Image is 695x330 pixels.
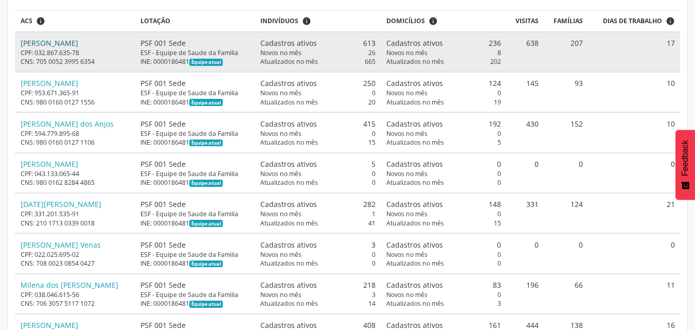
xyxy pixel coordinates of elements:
[21,78,78,88] a: [PERSON_NAME]
[386,98,444,107] span: Atualizados no mês
[386,57,444,66] span: Atualizados no mês
[260,16,298,26] span: Indivíduos
[260,199,375,210] div: 282
[260,129,375,138] div: 0
[260,89,301,97] span: Novos no mês
[189,59,223,66] span: Esta é a equipe atual deste Agente
[260,210,301,218] span: Novos no mês
[260,138,318,147] span: Atualizados no mês
[589,193,680,233] td: 21
[386,250,427,259] span: Novos no mês
[260,290,375,299] div: 3
[386,239,443,250] span: Cadastros ativos
[589,233,680,273] td: 0
[507,153,544,193] td: 0
[21,129,130,138] div: CPF: 594.779.895-68
[260,280,375,290] div: 218
[260,299,375,308] div: 14
[260,259,375,268] div: 0
[21,259,130,268] div: CNS: 708 0023 0854 0427
[544,112,589,152] td: 152
[140,210,250,218] div: ESF - Equipe de Saude da Familia
[386,299,501,308] div: 3
[21,299,130,308] div: CNS: 706 3057 5117 1072
[386,169,501,178] div: 0
[260,250,301,259] span: Novos no mês
[507,112,544,152] td: 430
[260,48,375,57] div: 26
[544,32,589,72] td: 207
[140,178,250,187] div: INE: 0000186481
[386,280,443,290] span: Cadastros ativos
[189,260,223,268] span: Esta é a equipe atual deste Agente
[589,153,680,193] td: 0
[386,199,443,210] span: Cadastros ativos
[260,48,301,57] span: Novos no mês
[21,199,101,209] a: [DATE][PERSON_NAME]
[21,57,130,66] div: CNS: 705 0052 3995 6354
[386,57,501,66] div: 202
[260,178,375,187] div: 0
[260,259,318,268] span: Atualizados no mês
[260,199,317,210] span: Cadastros ativos
[260,210,375,218] div: 1
[140,129,250,138] div: ESF - Equipe de Saude da Familia
[386,290,501,299] div: 0
[386,259,501,268] div: 0
[21,210,130,218] div: CPF: 331.201.535-91
[386,159,501,169] div: 0
[260,169,375,178] div: 0
[140,89,250,97] div: ESF - Equipe de Saude da Familia
[260,78,317,89] span: Cadastros ativos
[589,32,680,72] td: 17
[386,219,501,228] div: 15
[260,169,301,178] span: Novos no mês
[666,16,675,26] i: Dias em que o(a) ACS fez pelo menos uma visita, ou ficha de cadastro individual ou cadastro domic...
[507,32,544,72] td: 638
[386,239,501,250] div: 0
[260,78,375,89] div: 250
[140,169,250,178] div: ESF - Equipe de Saude da Familia
[140,250,250,259] div: ESF - Equipe de Saude da Familia
[589,112,680,152] td: 10
[260,118,317,129] span: Cadastros ativos
[603,16,662,26] span: Dias de trabalho
[21,138,130,147] div: CNS: 980 0160 0127 1106
[507,72,544,112] td: 145
[189,140,223,147] span: Esta é a equipe atual deste Agente
[386,16,425,26] span: Domicílios
[189,180,223,187] span: Esta é a equipe atual deste Agente
[140,48,250,57] div: ESF - Equipe de Saude da Familia
[386,48,501,57] div: 8
[260,98,375,107] div: 20
[140,199,250,210] div: PSF 001 Sede
[386,129,501,138] div: 0
[140,159,250,169] div: PSF 001 Sede
[260,280,317,290] span: Cadastros ativos
[260,118,375,129] div: 415
[681,140,690,176] span: Feedback
[386,118,443,129] span: Cadastros ativos
[386,169,427,178] span: Novos no mês
[544,72,589,112] td: 93
[386,159,443,169] span: Cadastros ativos
[21,16,32,26] span: ACS
[260,138,375,147] div: 15
[386,199,501,210] div: 148
[140,78,250,89] div: PSF 001 Sede
[21,280,118,290] a: Milena dos [PERSON_NAME]
[386,48,427,57] span: Novos no mês
[260,219,375,228] div: 41
[386,38,501,48] div: 236
[189,220,223,227] span: Esta é a equipe atual deste Agente
[21,119,114,129] a: [PERSON_NAME] dos Anjos
[675,130,695,200] button: Feedback - Mostrar pesquisa
[260,299,318,308] span: Atualizados no mês
[386,138,501,147] div: 5
[260,129,301,138] span: Novos no mês
[260,290,301,299] span: Novos no mês
[135,11,255,32] th: Lotação
[21,159,78,169] a: [PERSON_NAME]
[21,98,130,107] div: CNS: 980 0160 0127 1556
[386,210,501,218] div: 0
